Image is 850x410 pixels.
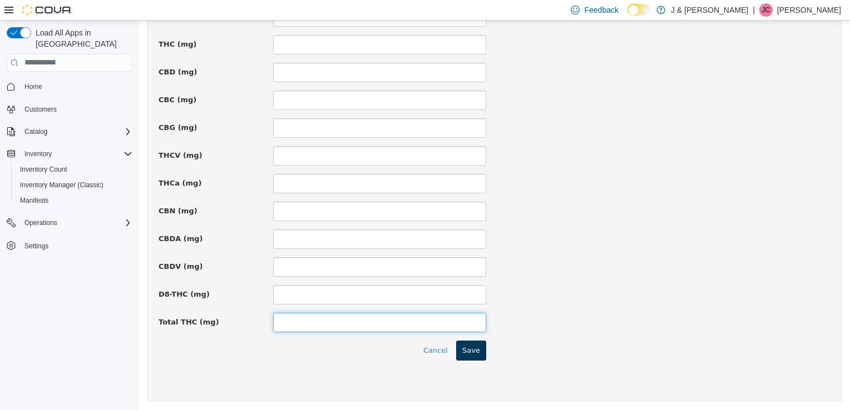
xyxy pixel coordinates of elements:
[753,3,755,17] p: |
[20,239,53,253] a: Settings
[19,131,63,139] span: THCV (mg)
[2,146,137,162] button: Inventory
[2,101,137,117] button: Customers
[2,124,137,139] button: Catalog
[759,3,773,17] div: Jared Cooney
[627,4,651,16] input: Dark Mode
[2,215,137,231] button: Operations
[24,105,57,114] span: Customers
[2,237,137,253] button: Settings
[762,3,770,17] span: JC
[19,103,58,111] span: CBG (mg)
[20,125,52,138] button: Catalog
[20,181,103,189] span: Inventory Manager (Classic)
[19,297,80,306] span: Total THC (mg)
[317,320,347,340] button: Save
[20,147,132,161] span: Inventory
[16,178,108,192] a: Inventory Manager (Classic)
[16,163,72,176] a: Inventory Count
[22,4,72,16] img: Cova
[19,75,57,83] span: CBC (mg)
[19,242,64,250] span: CBDV (mg)
[20,216,62,229] button: Operations
[7,74,132,283] nav: Complex example
[20,103,61,116] a: Customers
[19,186,58,194] span: CBN (mg)
[24,149,52,158] span: Inventory
[20,196,48,205] span: Manifests
[20,102,132,116] span: Customers
[24,242,48,251] span: Settings
[19,47,58,56] span: CBD (mg)
[11,162,137,177] button: Inventory Count
[11,193,137,208] button: Manifests
[19,19,58,28] span: THC (mg)
[16,194,132,207] span: Manifests
[20,238,132,252] span: Settings
[31,27,132,49] span: Load All Apps in [GEOGRAPHIC_DATA]
[20,79,132,93] span: Home
[20,125,132,138] span: Catalog
[20,80,47,93] a: Home
[11,177,137,193] button: Inventory Manager (Classic)
[19,269,71,278] span: D8-THC (mg)
[19,214,64,222] span: CBDA (mg)
[24,82,42,91] span: Home
[16,194,53,207] a: Manifests
[24,127,47,136] span: Catalog
[16,178,132,192] span: Inventory Manager (Classic)
[20,165,67,174] span: Inventory Count
[584,4,618,16] span: Feedback
[19,158,62,167] span: THCa (mg)
[24,218,57,227] span: Operations
[20,147,56,161] button: Inventory
[16,163,132,176] span: Inventory Count
[278,320,315,340] button: Cancel
[20,216,132,229] span: Operations
[777,3,841,17] p: [PERSON_NAME]
[2,78,137,94] button: Home
[671,3,748,17] p: J & [PERSON_NAME]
